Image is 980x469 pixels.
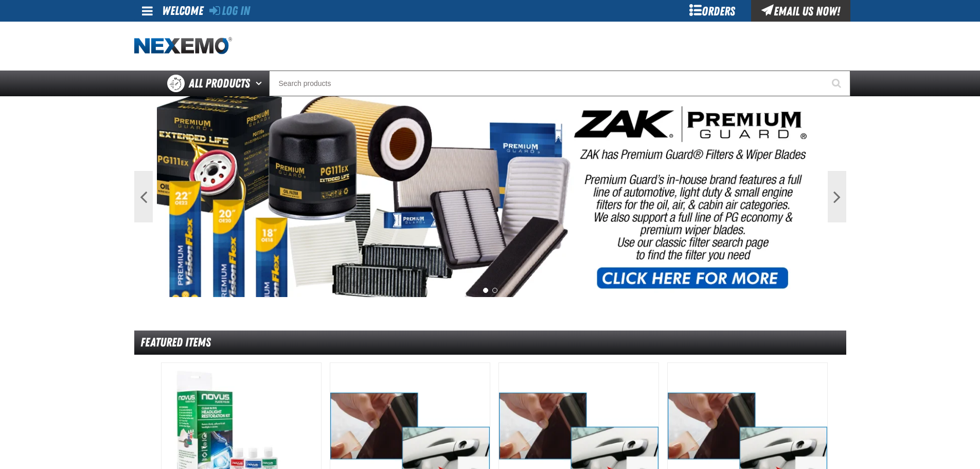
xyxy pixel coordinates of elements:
span: All Products [189,74,250,93]
button: 2 of 2 [492,288,497,293]
a: Log In [209,4,250,18]
img: Nexemo logo [134,37,232,55]
div: Featured Items [134,331,846,355]
button: Start Searching [825,71,850,96]
button: Next [828,171,846,222]
input: Search [269,71,850,96]
button: Open All Products pages [252,71,269,96]
img: PG Filters & Wipers [157,96,824,297]
button: Previous [134,171,153,222]
button: 1 of 2 [483,288,488,293]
